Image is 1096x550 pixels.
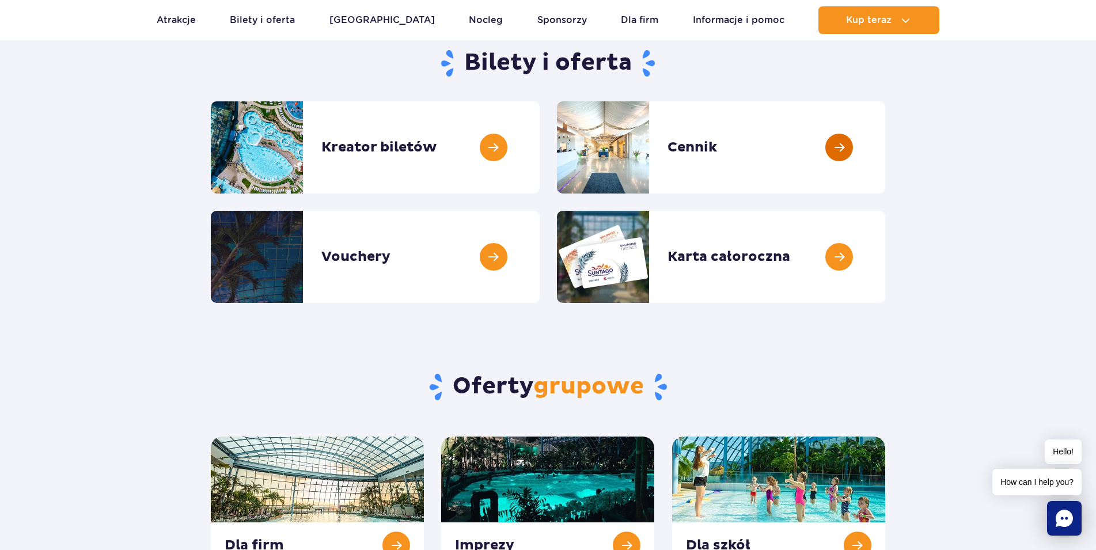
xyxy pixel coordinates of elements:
a: Bilety i oferta [230,6,295,34]
span: How can I help you? [992,469,1082,495]
span: grupowe [533,372,644,401]
div: Chat [1047,501,1082,536]
a: Dla firm [621,6,658,34]
button: Kup teraz [818,6,939,34]
a: Sponsorzy [537,6,587,34]
h1: Bilety i oferta [211,48,885,78]
a: [GEOGRAPHIC_DATA] [329,6,435,34]
a: Atrakcje [157,6,196,34]
a: Informacje i pomoc [693,6,784,34]
span: Kup teraz [846,15,892,25]
a: Nocleg [469,6,503,34]
h2: Oferty [211,372,885,402]
span: Hello! [1045,439,1082,464]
